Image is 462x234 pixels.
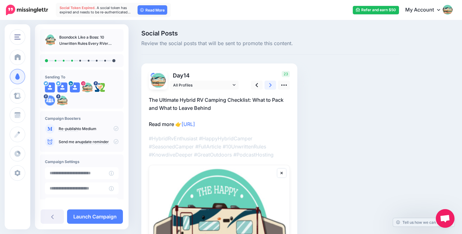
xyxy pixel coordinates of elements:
a: My Account [399,2,453,18]
a: All Profiles [170,81,239,90]
img: menu.png [14,34,21,40]
img: 17903851_697857423738952_420420873223211590_n-bsa88151.png [95,82,105,92]
span: Review the social posts that will be sent to promote this content. [141,40,399,48]
div: Open chat [436,209,455,228]
img: user_default_image.png [45,82,55,92]
img: user_default_image.png [57,82,67,92]
img: 350656763_966066941485751_697481612438994167_n-bsa133970.jpg [57,96,67,105]
img: Missinglettr [6,5,48,15]
img: 348718459_825514582326704_2163817445594875224_n-bsa134017.jpg [151,73,166,88]
p: The Ultimate Hybrid RV Camping Checklist: What to Pack and What to Leave Behind Read more 👉 [149,96,290,128]
img: 68a7d85def7359b0f0a05a18ce42a261_thumb.jpg [45,34,56,45]
img: 348718459_825514582326704_2163817445594875224_n-bsa134017.jpg [82,82,92,92]
p: #HybridRvEnthusiast #HappyHybridCamper #SeasonedCamper #FullArticle #10UnwrittenRules #KnowdiveDe... [149,134,290,159]
a: Re-publish [59,126,78,131]
a: update reminder [80,139,109,144]
img: aDtjnaRy1nj-bsa133968.png [45,96,55,105]
p: Send me an [59,139,119,145]
p: Boondock Like a Boss: 10 Unwritten Rules Every RVer Should Know [59,34,119,47]
h4: Campaign Settings [45,159,119,164]
a: Refer and earn $50 [353,6,399,14]
h4: Campaign Boosters [45,116,119,121]
p: to Medium [59,126,119,132]
img: aDtjnaRy1nj-bsa133968.png [151,73,156,78]
span: Social Token Expired. [60,6,96,10]
span: A social token has expired and needs to be re-authenticated… [60,6,131,14]
span: All Profiles [173,82,231,88]
a: Read More [138,5,167,15]
span: Social Posts [141,30,399,36]
a: [URL] [182,121,195,127]
a: Tell us how we can improve [393,218,455,227]
span: 23 [282,71,290,77]
span: 14 [183,72,190,79]
p: Day [170,71,240,80]
h4: Sending To [45,75,119,79]
img: user_default_image.png [70,82,80,92]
